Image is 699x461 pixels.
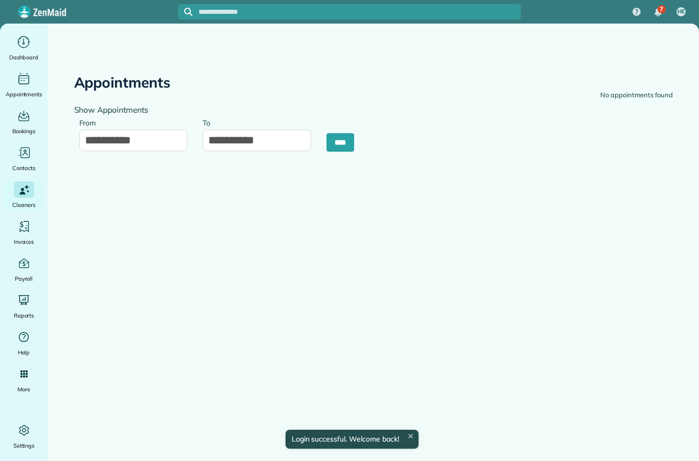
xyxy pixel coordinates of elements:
[4,292,43,321] a: Reports
[4,255,43,284] a: Payroll
[4,144,43,173] a: Contacts
[15,274,33,284] span: Payroll
[660,5,663,13] span: 7
[14,237,34,247] span: Invoices
[4,422,43,451] a: Settings
[285,430,418,449] div: Login successful. Welcome back!
[647,1,669,24] div: 7 unread notifications
[18,347,30,358] span: Help
[4,34,43,62] a: Dashboard
[4,108,43,136] a: Bookings
[203,113,215,132] label: To
[178,8,192,16] button: Focus search
[600,90,672,100] div: No appointments found
[4,218,43,247] a: Invoices
[4,71,43,99] a: Appointments
[17,384,30,394] span: More
[9,52,38,62] span: Dashboard
[6,89,42,99] span: Appointments
[14,310,34,321] span: Reports
[678,8,685,16] span: HE
[74,106,366,114] h4: Show Appointments
[79,113,101,132] label: From
[4,329,43,358] a: Help
[184,8,192,16] svg: Focus search
[12,163,35,173] span: Contacts
[12,200,35,210] span: Cleaners
[12,126,36,136] span: Bookings
[13,441,35,451] span: Settings
[74,75,171,91] h2: Appointments
[4,181,43,210] a: Cleaners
